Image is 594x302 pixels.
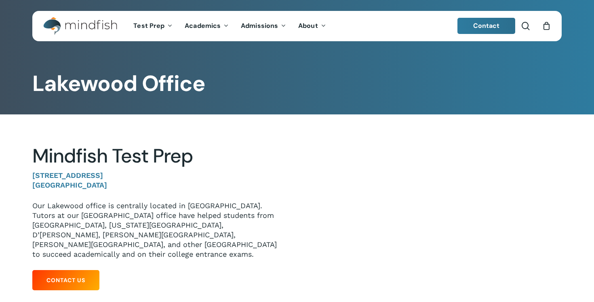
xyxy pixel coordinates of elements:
span: Admissions [241,21,278,30]
a: Test Prep [127,23,179,30]
p: Our Lakewood office is centrally located in [GEOGRAPHIC_DATA]. Tutors at our [GEOGRAPHIC_DATA] of... [32,201,285,259]
a: Academics [179,23,235,30]
h1: Lakewood Office [32,71,561,97]
iframe: Chatbot [411,242,583,291]
a: Admissions [235,23,292,30]
span: Contact [473,21,500,30]
span: About [298,21,318,30]
span: Test Prep [133,21,164,30]
span: Contact Us [46,276,85,284]
header: Main Menu [32,11,562,41]
strong: [STREET_ADDRESS] [32,171,103,180]
h2: Mindfish Test Prep [32,144,285,168]
span: Academics [185,21,221,30]
a: About [292,23,332,30]
a: Contact [457,18,516,34]
a: Contact Us [32,270,99,290]
nav: Main Menu [127,11,332,41]
strong: [GEOGRAPHIC_DATA] [32,181,107,189]
a: Cart [542,21,551,30]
